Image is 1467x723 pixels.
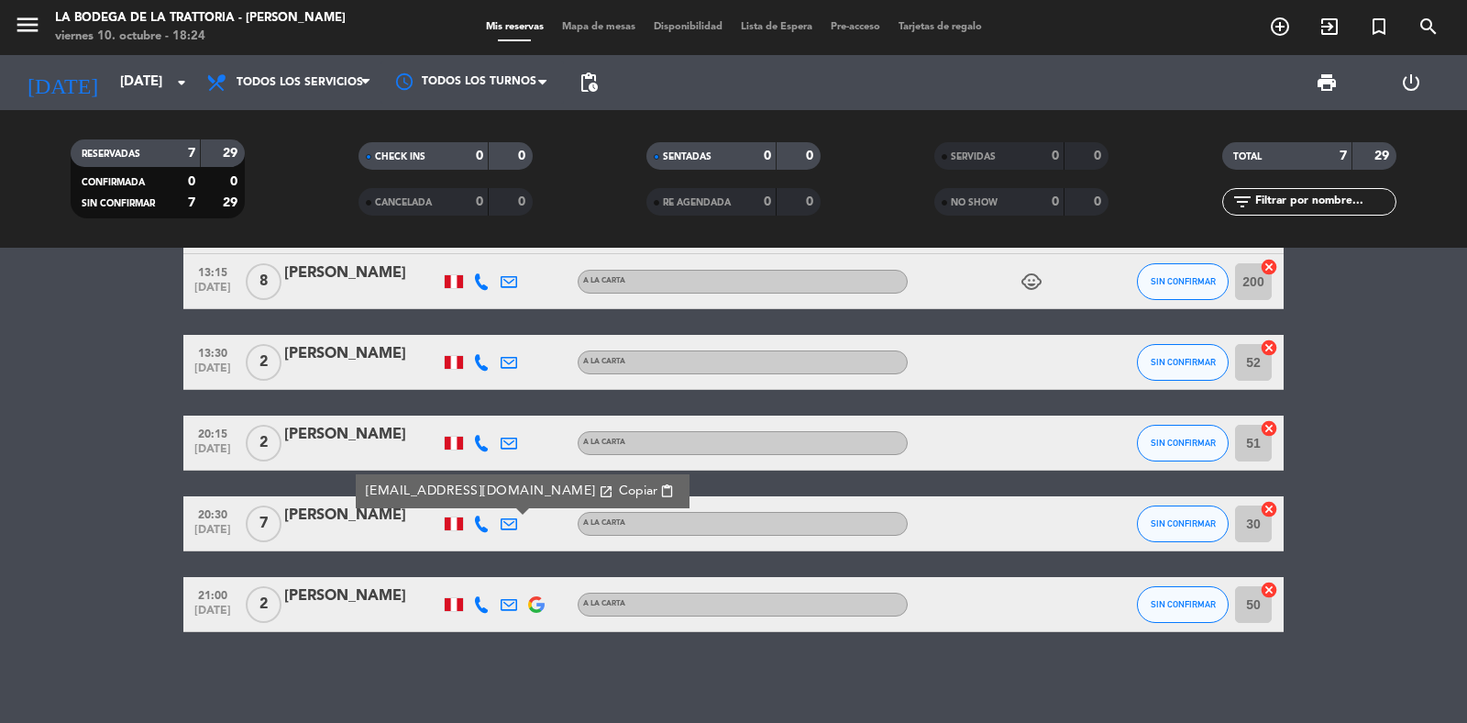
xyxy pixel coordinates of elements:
[188,175,195,188] strong: 0
[1231,191,1253,213] i: filter_list
[1151,438,1216,448] span: SIN CONFIRMAR
[613,481,680,502] button: Copiarcontent_paste
[1260,500,1278,518] i: cancel
[518,195,529,208] strong: 0
[518,150,529,162] strong: 0
[1316,72,1338,94] span: print
[190,261,236,282] span: 13:15
[190,362,236,384] span: [DATE]
[246,586,281,623] span: 2
[190,422,236,443] span: 20:15
[284,504,440,528] div: [PERSON_NAME]
[375,152,425,161] span: CHECK INS
[190,341,236,362] span: 13:30
[14,11,41,45] button: menu
[284,342,440,366] div: [PERSON_NAME]
[1233,152,1262,161] span: TOTAL
[1269,16,1291,38] i: add_circle_outline
[1260,258,1278,276] i: cancel
[223,147,241,160] strong: 29
[476,150,483,162] strong: 0
[477,22,553,32] span: Mis reservas
[660,484,674,498] span: content_paste
[583,519,625,527] span: A la carta
[190,524,236,545] span: [DATE]
[55,28,346,46] div: viernes 10. octubre - 18:24
[246,425,281,462] span: 2
[223,196,241,209] strong: 29
[190,584,236,605] span: 21:00
[951,198,998,207] span: NO SHOW
[246,344,281,381] span: 2
[583,358,625,365] span: A la carta
[1260,339,1278,357] i: cancel
[1260,581,1278,599] i: cancel
[1094,150,1105,162] strong: 0
[82,150,140,159] span: RESERVADAS
[1094,195,1105,208] strong: 0
[171,72,193,94] i: arrow_drop_down
[1137,506,1229,542] button: SIN CONFIRMAR
[284,584,440,608] div: [PERSON_NAME]
[230,175,241,188] strong: 0
[1374,150,1393,162] strong: 29
[889,22,991,32] span: Tarjetas de regalo
[246,263,281,300] span: 8
[1151,599,1216,609] span: SIN CONFIRMAR
[188,147,195,160] strong: 7
[528,596,545,613] img: google-logo.png
[1052,150,1059,162] strong: 0
[1417,16,1439,38] i: search
[822,22,889,32] span: Pre-acceso
[246,506,281,542] span: 7
[190,605,236,626] span: [DATE]
[284,261,440,285] div: [PERSON_NAME]
[1253,192,1395,212] input: Filtrar por nombre...
[1020,271,1042,293] i: child_care
[764,195,771,208] strong: 0
[806,195,817,208] strong: 0
[1151,276,1216,286] span: SIN CONFIRMAR
[599,484,613,499] i: open_in_new
[663,198,731,207] span: RE AGENDADA
[1137,425,1229,462] button: SIN CONFIRMAR
[1400,72,1422,94] i: power_settings_new
[375,198,432,207] span: CANCELADA
[732,22,822,32] span: Lista de Espera
[190,282,236,303] span: [DATE]
[1368,16,1390,38] i: turned_in_not
[82,178,145,187] span: CONFIRMADA
[1340,150,1347,162] strong: 7
[951,152,996,161] span: SERVIDAS
[1151,518,1216,528] span: SIN CONFIRMAR
[764,150,771,162] strong: 0
[1369,55,1453,110] div: LOG OUT
[1137,344,1229,381] button: SIN CONFIRMAR
[578,72,600,94] span: pending_actions
[366,481,613,502] a: [EMAIL_ADDRESS][DOMAIN_NAME]open_in_new
[1260,419,1278,438] i: cancel
[476,195,483,208] strong: 0
[14,62,111,103] i: [DATE]
[284,423,440,447] div: [PERSON_NAME]
[583,600,625,607] span: A la carta
[1151,357,1216,367] span: SIN CONFIRMAR
[583,439,625,446] span: A la carta
[188,196,195,209] strong: 7
[190,503,236,524] span: 20:30
[190,443,236,464] span: [DATE]
[1137,586,1229,623] button: SIN CONFIRMAR
[82,199,155,208] span: SIN CONFIRMAR
[619,482,657,501] span: Copiar
[583,277,625,284] span: A la carta
[553,22,645,32] span: Mapa de mesas
[806,150,817,162] strong: 0
[1318,16,1340,38] i: exit_to_app
[14,11,41,39] i: menu
[663,152,711,161] span: SENTADAS
[1052,195,1059,208] strong: 0
[55,9,346,28] div: La Bodega de la Trattoria - [PERSON_NAME]
[645,22,732,32] span: Disponibilidad
[1137,263,1229,300] button: SIN CONFIRMAR
[237,76,363,89] span: Todos los servicios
